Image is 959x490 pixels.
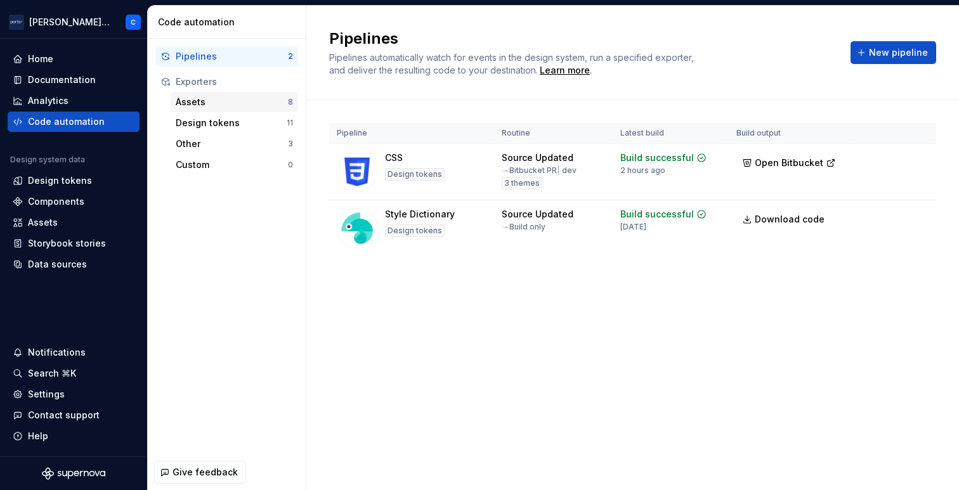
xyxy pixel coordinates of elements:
th: Routine [494,123,613,144]
button: Notifications [8,342,140,363]
div: 11 [287,118,293,128]
div: → Build only [502,222,545,232]
div: Code automation [158,16,301,29]
div: → Bitbucket PR dev [502,165,577,176]
div: Design tokens [28,174,92,187]
div: Custom [176,158,288,171]
a: Components [8,191,140,212]
button: Other3 [171,134,298,154]
a: Design tokens [8,171,140,191]
img: f0306bc8-3074-41fb-b11c-7d2e8671d5eb.png [9,15,24,30]
div: Design tokens [385,224,445,237]
a: Download code [736,208,833,231]
div: Build successful [620,208,694,221]
div: 0 [288,160,293,170]
button: Help [8,426,140,446]
a: Settings [8,384,140,404]
button: Search ⌘K [8,363,140,384]
th: Latest build [613,123,729,144]
span: Give feedback [173,466,238,479]
a: Data sources [8,254,140,274]
a: Storybook stories [8,233,140,254]
button: Open Bitbucket [736,152,842,174]
a: Home [8,49,140,69]
div: Search ⌘K [28,367,76,380]
div: CSS [385,152,403,164]
div: Storybook stories [28,237,106,250]
div: 8 [288,97,293,107]
div: [DATE] [620,222,646,232]
div: Source Updated [502,152,573,164]
div: Assets [28,216,58,229]
button: Contact support [8,405,140,425]
div: Contact support [28,409,100,422]
div: Design tokens [385,168,445,181]
div: Help [28,430,48,442]
span: Pipelines automatically watch for events in the design system, run a specified exporter, and deli... [329,52,696,75]
div: 2 [288,51,293,61]
th: Build output [729,123,849,144]
div: Source Updated [502,208,573,221]
div: Documentation [28,74,96,86]
div: Home [28,53,53,65]
button: Assets8 [171,92,298,112]
span: 3 themes [504,178,540,188]
div: Analytics [28,94,68,107]
div: Exporters [176,75,293,88]
div: Settings [28,388,65,401]
div: Design tokens [176,117,287,129]
div: Data sources [28,258,87,271]
a: Code automation [8,112,140,132]
div: Notifications [28,346,86,359]
a: Assets [8,212,140,233]
a: Analytics [8,91,140,111]
div: Pipelines [176,50,288,63]
div: Code automation [28,115,105,128]
div: Other [176,138,288,150]
svg: Supernova Logo [42,467,105,480]
div: Style Dictionary [385,208,455,221]
span: | [557,165,560,175]
button: [PERSON_NAME] AirlinesC [3,8,145,35]
div: 2 hours ago [620,165,665,176]
a: Open Bitbucket [736,159,842,170]
h2: Pipelines [329,29,835,49]
span: Open Bitbucket [755,157,823,169]
span: Download code [755,213,825,226]
th: Pipeline [329,123,494,144]
a: Learn more [540,64,590,77]
div: Components [28,195,84,208]
button: Pipelines2 [155,46,298,67]
button: Custom0 [171,155,298,175]
div: C [131,17,136,27]
span: New pipeline [869,46,928,59]
div: Design system data [10,155,85,165]
div: [PERSON_NAME] Airlines [29,16,110,29]
div: 3 [288,139,293,149]
div: Build successful [620,152,694,164]
button: New pipeline [851,41,936,64]
button: Design tokens11 [171,113,298,133]
a: Documentation [8,70,140,90]
span: . [538,66,592,75]
div: Assets [176,96,288,108]
button: Give feedback [154,461,246,484]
